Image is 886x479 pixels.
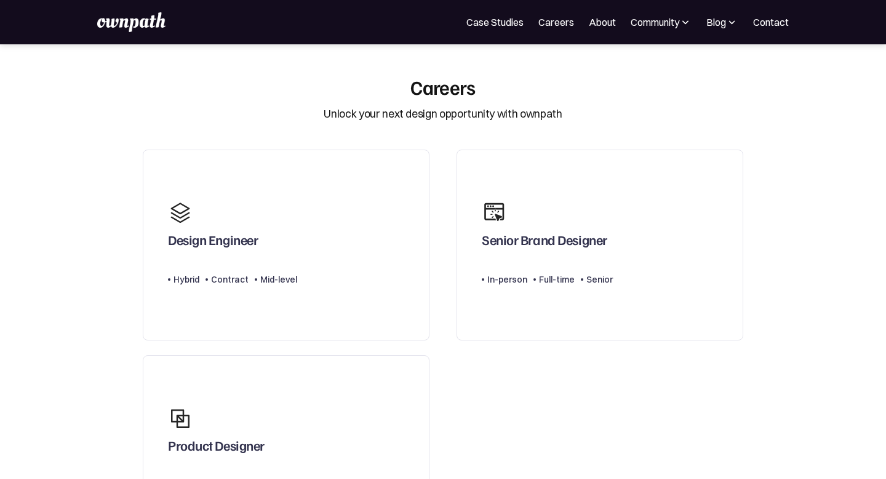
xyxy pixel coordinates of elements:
a: Careers [538,15,574,30]
div: Product Designer [168,437,265,459]
div: Blog [706,15,726,30]
div: Design Engineer [168,231,258,254]
a: Senior Brand DesignerIn-personFull-timeSenior [457,150,743,341]
div: Community [631,15,692,30]
a: Design EngineerHybridContractMid-level [143,150,429,341]
div: Careers [410,75,476,99]
div: Hybrid [174,272,199,287]
div: Contract [211,272,249,287]
div: Senior Brand Designer [482,231,607,254]
div: Senior [586,272,613,287]
div: Mid-level [260,272,297,287]
div: Full-time [539,272,575,287]
a: About [589,15,616,30]
div: In-person [487,272,527,287]
div: Community [631,15,679,30]
div: Blog [706,15,738,30]
a: Contact [753,15,789,30]
div: Unlock your next design opportunity with ownpath [324,106,562,122]
a: Case Studies [466,15,524,30]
